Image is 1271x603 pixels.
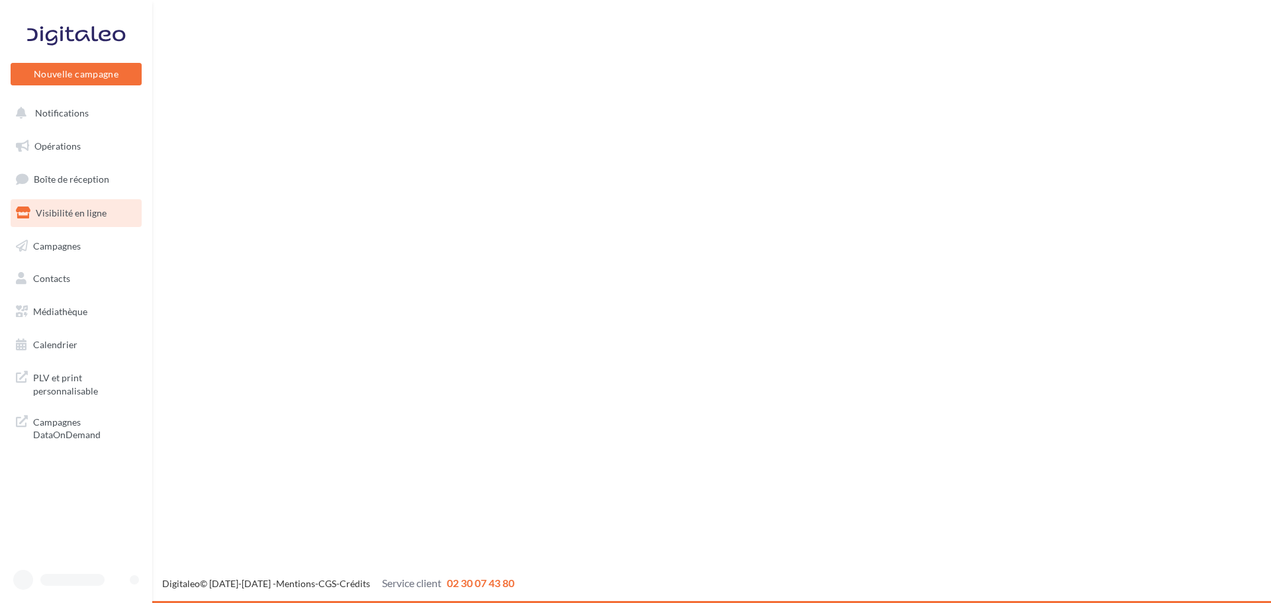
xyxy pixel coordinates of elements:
[8,199,144,227] a: Visibilité en ligne
[34,140,81,152] span: Opérations
[340,578,370,589] a: Crédits
[33,273,70,284] span: Contacts
[34,173,109,185] span: Boîte de réception
[8,165,144,193] a: Boîte de réception
[8,408,144,447] a: Campagnes DataOnDemand
[8,265,144,293] a: Contacts
[33,413,136,441] span: Campagnes DataOnDemand
[35,107,89,118] span: Notifications
[33,369,136,397] span: PLV et print personnalisable
[8,99,139,127] button: Notifications
[8,331,144,359] a: Calendrier
[33,339,77,350] span: Calendrier
[382,577,442,589] span: Service client
[276,578,315,589] a: Mentions
[33,240,81,251] span: Campagnes
[162,578,514,589] span: © [DATE]-[DATE] - - -
[33,306,87,317] span: Médiathèque
[8,232,144,260] a: Campagnes
[318,578,336,589] a: CGS
[8,132,144,160] a: Opérations
[11,63,142,85] button: Nouvelle campagne
[8,363,144,402] a: PLV et print personnalisable
[36,207,107,218] span: Visibilité en ligne
[8,298,144,326] a: Médiathèque
[447,577,514,589] span: 02 30 07 43 80
[162,578,200,589] a: Digitaleo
